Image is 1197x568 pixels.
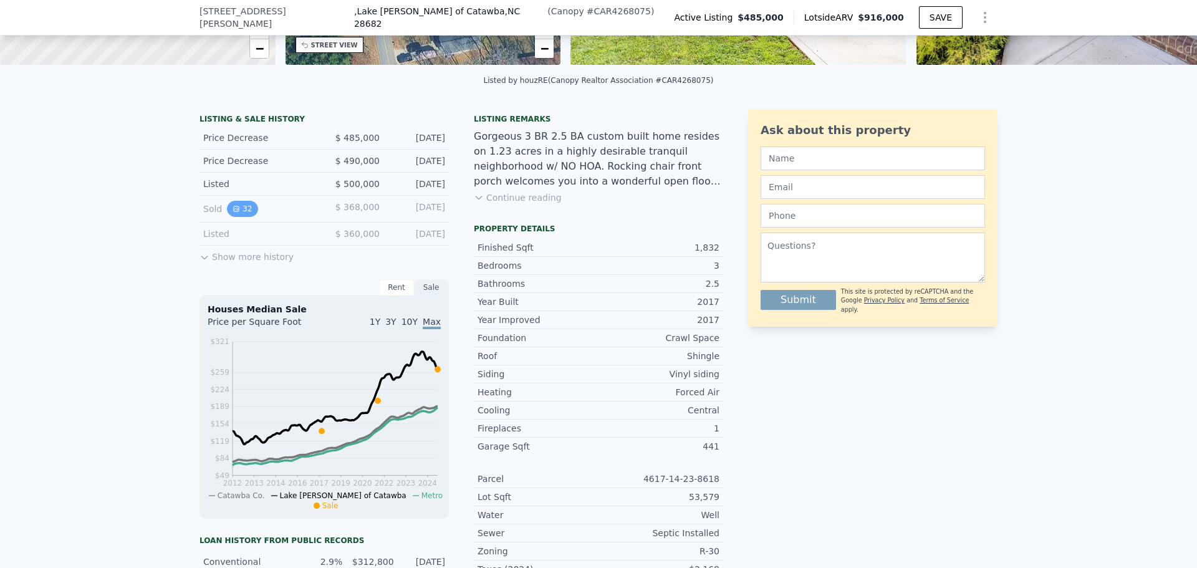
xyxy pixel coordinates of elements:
tspan: 2023 [397,479,416,488]
div: Parcel [478,473,598,485]
div: This site is protected by reCAPTCHA and the Google and apply. [841,287,985,314]
div: Garage Sqft [478,440,598,453]
div: Heating [478,386,598,398]
div: Year Built [478,296,598,308]
span: 10Y [401,317,418,327]
a: Privacy Policy [864,297,905,304]
tspan: 2013 [244,479,264,488]
div: Zoning [478,545,598,557]
div: [DATE] [390,228,445,240]
div: Bathrooms [478,277,598,290]
div: 3 [598,259,719,272]
span: $485,000 [738,11,784,24]
div: Septic Installed [598,527,719,539]
span: Lake [PERSON_NAME] of Catawba [280,491,406,500]
div: Ask about this property [761,122,985,139]
div: Listed [203,178,314,190]
tspan: 2019 [331,479,350,488]
div: Year Improved [478,314,598,326]
div: Price per Square Foot [208,315,324,335]
span: Canopy [551,6,584,16]
span: Max [423,317,441,329]
span: Metro [421,491,443,500]
div: [DATE] [390,132,445,144]
tspan: $321 [210,337,229,346]
div: Lot Sqft [478,491,598,503]
div: Water [478,509,598,521]
div: 1,832 [598,241,719,254]
span: [STREET_ADDRESS][PERSON_NAME] [199,5,354,30]
div: 2017 [598,314,719,326]
div: Foundation [478,332,598,344]
div: Fireplaces [478,422,598,435]
div: Sold [203,201,314,217]
div: STREET VIEW [311,41,358,50]
span: 3Y [385,317,396,327]
div: Property details [474,224,723,234]
div: Sale [414,279,449,296]
span: $ 368,000 [335,202,380,212]
div: Vinyl siding [598,368,719,380]
a: Terms of Service [920,297,969,304]
tspan: 2012 [223,479,243,488]
tspan: $189 [210,402,229,411]
div: Bedrooms [478,259,598,272]
tspan: 2020 [353,479,372,488]
span: Sale [322,501,339,510]
span: Catawba Co. [218,491,265,500]
tspan: $84 [215,454,229,463]
span: , Lake [PERSON_NAME] of Catawba [354,5,545,30]
div: Rent [379,279,414,296]
div: 4617-14-23-8618 [598,473,719,485]
div: Listed [203,228,314,240]
div: R-30 [598,545,719,557]
div: Listing remarks [474,114,723,124]
div: $312,800 [350,556,393,568]
button: Submit [761,290,836,310]
tspan: 2016 [288,479,307,488]
span: $ 360,000 [335,229,380,239]
button: Show more history [199,246,294,263]
tspan: 2017 [310,479,329,488]
a: Zoom out [535,39,554,58]
tspan: 2024 [418,479,437,488]
div: Price Decrease [203,132,314,144]
div: Loan history from public records [199,536,449,546]
span: # CAR4268075 [587,6,651,16]
tspan: $49 [215,471,229,480]
div: Finished Sqft [478,241,598,254]
button: SAVE [919,6,963,29]
div: Shingle [598,350,719,362]
div: Sewer [478,527,598,539]
div: 441 [598,440,719,453]
span: $ 500,000 [335,179,380,189]
div: Listed by houzRE (Canopy Realtor Association #CAR4268075) [484,76,714,85]
div: Houses Median Sale [208,303,441,315]
tspan: $259 [210,368,229,377]
div: [DATE] [390,178,445,190]
tspan: $224 [210,385,229,394]
div: Crawl Space [598,332,719,344]
div: Cooling [478,404,598,416]
tspan: $119 [210,437,229,446]
div: 2017 [598,296,719,308]
span: − [255,41,263,56]
input: Name [761,147,985,170]
div: 1 [598,422,719,435]
div: 53,579 [598,491,719,503]
span: Active Listing [674,11,738,24]
tspan: 2022 [375,479,394,488]
div: Conventional [203,556,291,568]
div: 2.5 [598,277,719,290]
span: 1Y [370,317,380,327]
div: ( ) [547,5,654,17]
input: Email [761,175,985,199]
div: [DATE] [401,556,445,568]
div: Siding [478,368,598,380]
span: − [541,41,549,56]
tspan: 2014 [266,479,286,488]
button: View historical data [227,201,257,217]
span: $ 490,000 [335,156,380,166]
div: Gorgeous 3 BR 2.5 BA custom built home resides on 1.23 acres in a highly desirable tranquil neigh... [474,129,723,189]
div: LISTING & SALE HISTORY [199,114,449,127]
